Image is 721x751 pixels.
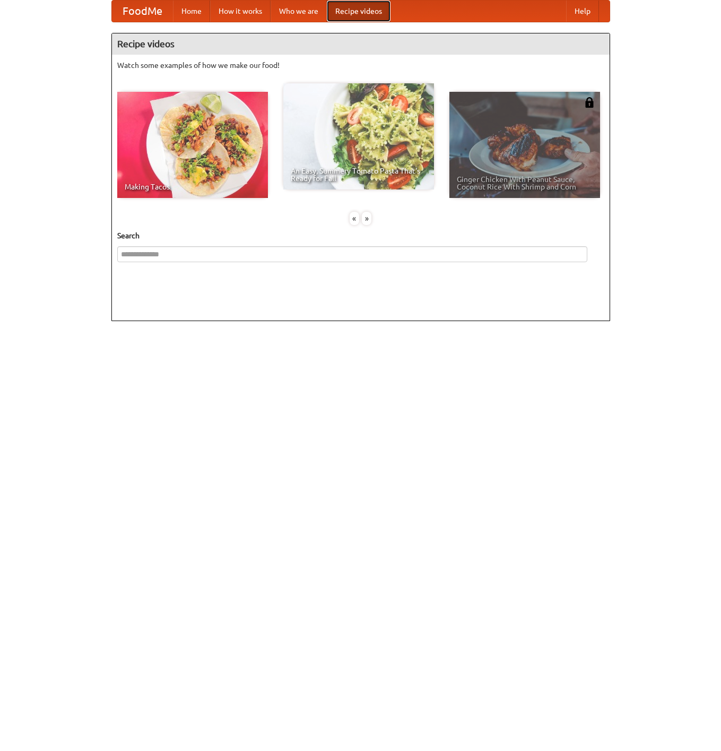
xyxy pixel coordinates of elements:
span: Making Tacos [125,183,260,191]
a: Recipe videos [327,1,390,22]
a: FoodMe [112,1,173,22]
a: Help [566,1,599,22]
div: » [362,212,371,225]
a: An Easy, Summery Tomato Pasta That's Ready for Fall [283,83,434,189]
span: An Easy, Summery Tomato Pasta That's Ready for Fall [291,167,427,182]
div: « [350,212,359,225]
h5: Search [117,230,604,241]
img: 483408.png [584,97,595,108]
a: Who we are [271,1,327,22]
a: Home [173,1,210,22]
a: How it works [210,1,271,22]
a: Making Tacos [117,92,268,198]
h4: Recipe videos [112,33,610,55]
p: Watch some examples of how we make our food! [117,60,604,71]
